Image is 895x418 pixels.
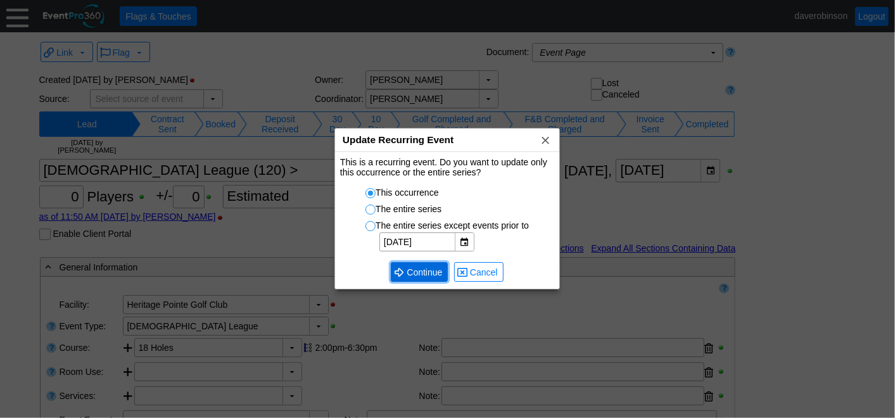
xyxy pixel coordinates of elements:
label: The entire series [365,204,441,214]
span: Continue [394,265,445,279]
span: Cancel [467,266,500,279]
span: This is a recurring event. Do you want to update only this occurrence or the entire series? [340,157,547,177]
span: Cancel [457,265,500,279]
input: The entire series except events prior to [366,222,379,234]
span: Continue [404,266,445,279]
input: The entire series [366,205,379,218]
label: This occurrence [365,187,439,198]
input: This occurrence [366,189,379,201]
span: Update Recurring Event [343,134,454,145]
label: The entire series except events prior to [365,220,529,231]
